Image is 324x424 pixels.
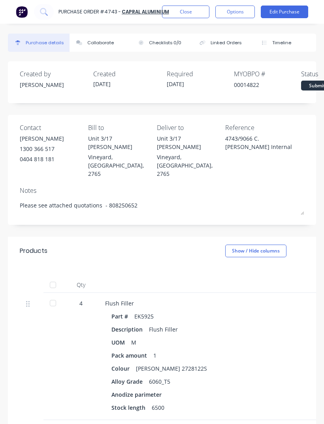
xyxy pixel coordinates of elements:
[20,155,64,163] div: 0404 818 181
[20,123,82,132] div: Contact
[225,123,304,132] div: Reference
[111,350,153,361] div: Pack amount
[111,324,149,335] div: Description
[136,363,207,374] div: [PERSON_NAME] 2728122S
[8,34,70,52] button: Purchase details
[211,40,241,46] div: Linked Orders
[93,69,160,79] div: Created
[153,350,156,361] div: 1
[234,81,301,89] div: 00014822
[26,40,64,46] div: Purchase details
[149,40,181,46] div: Checklists 0/0
[149,324,178,335] div: Flush Filler
[88,123,151,132] div: Bill to
[162,6,209,18] button: Close
[58,8,121,15] div: Purchase Order #4743 -
[70,299,92,307] div: 4
[134,311,154,322] div: EK5925
[111,389,168,400] div: Anodize parimeter
[131,34,193,52] button: Checklists 0/0
[20,81,87,89] div: [PERSON_NAME]
[225,245,286,257] button: Show / Hide columns
[70,34,131,52] button: Collaborate
[225,134,304,152] textarea: 4743/9066 C. [PERSON_NAME] Internal Material in [GEOGRAPHIC_DATA]
[261,6,308,18] button: Edit Purchase
[20,197,304,215] textarea: Please see attached quotations - 808250652
[20,145,64,153] div: 1300 366 517
[88,153,151,178] div: Vineyard, [GEOGRAPHIC_DATA], 2765
[111,311,134,322] div: Part #
[111,337,131,348] div: UOM
[20,246,47,256] div: Products
[122,8,169,15] a: Capral Aluminium
[157,153,219,178] div: Vineyard, [GEOGRAPHIC_DATA], 2765
[215,6,255,18] button: Options
[152,402,164,413] div: 6500
[88,134,151,151] div: Unit 3/17 [PERSON_NAME]
[20,69,87,79] div: Created by
[157,123,219,132] div: Deliver to
[149,376,170,387] div: 6060_T5
[63,277,99,293] div: Qty
[167,69,234,79] div: Required
[111,363,136,374] div: Colour
[234,69,301,79] div: MYOB PO #
[16,6,28,18] img: Factory
[87,40,114,46] div: Collaborate
[193,34,254,52] button: Linked Orders
[111,376,149,387] div: Alloy Grade
[157,134,219,151] div: Unit 3/17 [PERSON_NAME]
[254,34,316,52] button: Timeline
[20,134,64,143] div: [PERSON_NAME]
[111,402,152,413] div: Stock length
[272,40,291,46] div: Timeline
[131,337,136,348] div: M
[20,186,304,195] div: Notes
